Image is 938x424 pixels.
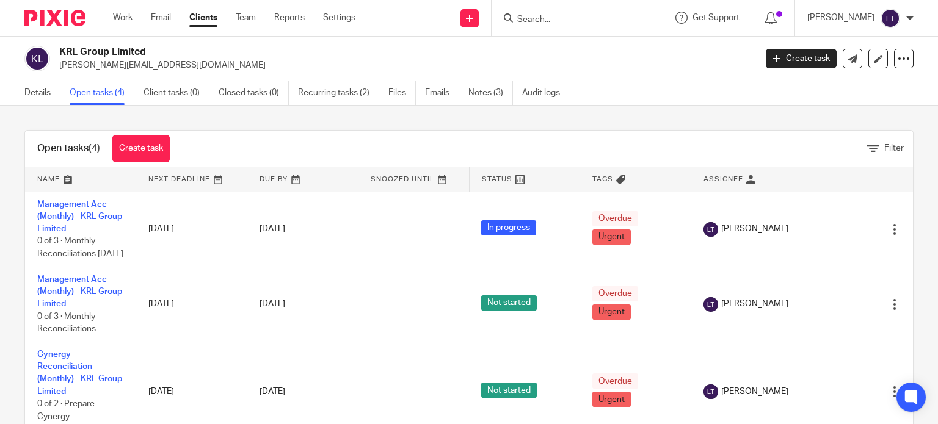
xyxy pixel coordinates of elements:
[37,200,122,234] a: Management Acc (Monthly) - KRL Group Limited
[766,49,837,68] a: Create task
[37,237,123,259] span: 0 of 3 · Monthly Reconciliations [DATE]
[371,176,435,182] span: Snoozed Until
[219,81,289,105] a: Closed tasks (0)
[481,295,537,311] span: Not started
[189,12,217,24] a: Clients
[37,312,96,334] span: 0 of 3 · Monthly Reconciliations
[260,225,285,233] span: [DATE]
[112,135,170,162] a: Create task
[425,81,459,105] a: Emails
[807,12,874,24] p: [PERSON_NAME]
[70,81,134,105] a: Open tasks (4)
[592,304,631,320] span: Urgent
[37,275,122,309] a: Management Acc (Monthly) - KRL Group Limited
[298,81,379,105] a: Recurring tasks (2)
[388,81,416,105] a: Files
[59,46,610,59] h2: KRL Group Limited
[592,229,631,245] span: Urgent
[136,192,247,267] td: [DATE]
[59,59,747,71] p: [PERSON_NAME][EMAIL_ADDRESS][DOMAIN_NAME]
[884,144,904,153] span: Filter
[260,300,285,309] span: [DATE]
[481,383,537,398] span: Not started
[274,12,305,24] a: Reports
[113,12,133,24] a: Work
[37,142,100,155] h1: Open tasks
[703,222,718,237] img: svg%3E
[592,176,613,182] span: Tags
[721,223,788,235] span: [PERSON_NAME]
[703,384,718,399] img: svg%3E
[89,143,100,153] span: (4)
[481,220,536,235] span: In progress
[260,387,285,396] span: [DATE]
[144,81,209,105] a: Client tasks (0)
[522,81,569,105] a: Audit logs
[881,9,900,28] img: svg%3E
[136,267,247,342] td: [DATE]
[721,386,788,398] span: [PERSON_NAME]
[516,15,626,26] input: Search
[721,298,788,310] span: [PERSON_NAME]
[703,297,718,312] img: svg%3E
[37,350,122,396] a: Cynergy Reconciliation (Monthly) - KRL Group Limited
[323,12,355,24] a: Settings
[592,392,631,407] span: Urgent
[236,12,256,24] a: Team
[592,211,638,226] span: Overdue
[468,81,513,105] a: Notes (3)
[482,176,512,182] span: Status
[592,286,638,301] span: Overdue
[151,12,171,24] a: Email
[693,13,740,22] span: Get Support
[24,10,85,26] img: Pixie
[24,81,60,105] a: Details
[592,373,638,389] span: Overdue
[24,46,50,71] img: svg%3E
